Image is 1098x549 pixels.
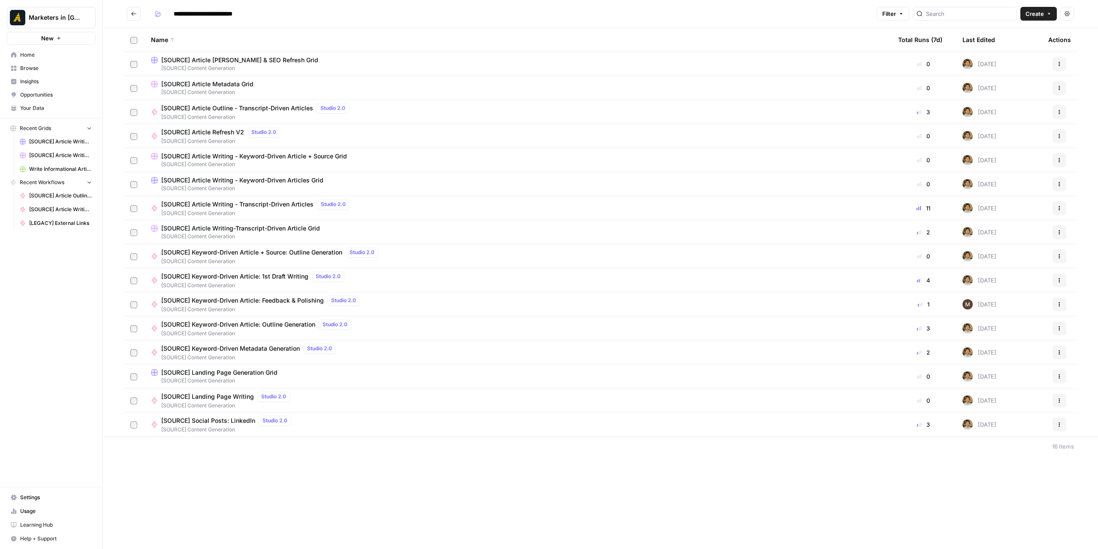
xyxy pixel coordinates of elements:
button: Create [1020,7,1057,21]
span: Studio 2.0 [251,128,276,136]
span: [SOURCE] Article Writing-Transcript-Driven Article Grid [29,152,92,159]
a: Browse [7,61,96,75]
span: [SOURCE] Content Generation [161,402,293,409]
img: 5zyzjh3tw4s3l6pe5wy4otrd1hyg [962,155,973,165]
a: [LEGACY] External Links [16,216,96,230]
span: [SOURCE] Content Generation [161,137,284,145]
a: [SOURCE] Keyword-Driven Article: Feedback & PolishingStudio 2.0[SOURCE] Content Generation [151,295,884,313]
div: 3 [898,420,949,429]
span: Home [20,51,92,59]
div: Actions [1048,28,1071,52]
span: [SOURCE] Content Generation [161,258,382,265]
a: [SOURCE] Article Writing-Transcript-Driven Article Grid [16,149,96,162]
span: Learning Hub [20,521,92,529]
span: Studio 2.0 [321,200,346,208]
button: Filter [877,7,909,21]
img: 5zyzjh3tw4s3l6pe5wy4otrd1hyg [962,323,973,334]
div: [DATE] [962,395,996,406]
img: 7c4big0210hi1z6bkblgik9ao0v5 [962,299,973,309]
a: [SOURCE] Article Outline - Transcript-Driven ArticlesStudio 2.0[SOURCE] Content Generation [151,103,884,121]
span: [SOURCE] Content Generation [151,161,884,168]
a: [SOURCE] Article Metadata Grid[SOURCE] Content Generation [151,80,884,96]
input: Search [926,9,1013,18]
span: Write Informational Article [29,165,92,173]
span: [SOURCE] Landing Page Generation Grid [161,368,278,377]
span: [SOURCE] Keyword-Driven Article + Source: Outline Generation [161,248,342,257]
span: New [41,34,54,42]
button: Help + Support [7,532,96,546]
span: [SOURCE] Content Generation [161,306,363,313]
a: Home [7,48,96,62]
div: 2 [898,348,949,357]
img: 5zyzjh3tw4s3l6pe5wy4otrd1hyg [962,59,973,69]
button: Recent Grids [7,122,96,135]
div: 11 [898,204,949,212]
span: Studio 2.0 [307,345,332,352]
span: [SOURCE] Article Writing - Keyword-Driven Article + Source Grid [161,152,347,161]
a: Insights [7,75,96,88]
span: Recent Workflows [20,179,64,186]
div: [DATE] [962,203,996,213]
span: Browse [20,64,92,72]
span: [SOURCE] Article Writing-Transcript-Driven Article Grid [161,224,320,233]
span: [SOURCE] Article Writing - Keyword-Driven Articles Grid [161,176,323,185]
a: [SOURCE] Article [PERSON_NAME] & SEO Refresh Grid[SOURCE] Content Generation [151,56,884,72]
span: Create [1026,9,1044,18]
span: [SOURCE] Content Generation [161,354,339,361]
span: Settings [20,494,92,501]
div: 0 [898,396,949,405]
span: [SOURCE] Keyword-Driven Article: 1st Draft Writing [161,272,308,281]
img: 5zyzjh3tw4s3l6pe5wy4otrd1hyg [962,419,973,430]
span: [SOURCE] Content Generation [161,282,348,289]
a: [SOURCE] Keyword-Driven Article: 1st Draft WritingStudio 2.0[SOURCE] Content Generation [151,271,884,289]
img: 5zyzjh3tw4s3l6pe5wy4otrd1hyg [962,251,973,261]
img: 5zyzjh3tw4s3l6pe5wy4otrd1hyg [962,227,973,237]
span: Studio 2.0 [262,417,287,425]
div: Last Edited [962,28,995,52]
span: Studio 2.0 [320,104,345,112]
div: [DATE] [962,83,996,93]
img: 5zyzjh3tw4s3l6pe5wy4otrd1hyg [962,203,973,213]
a: [SOURCE] Article Writing - Transcript-Driven ArticlesStudio 2.0[SOURCE] Content Generation [151,199,884,217]
span: [SOURCE] Article Metadata Grid [161,80,253,88]
img: 5zyzjh3tw4s3l6pe5wy4otrd1hyg [962,395,973,406]
a: Usage [7,504,96,518]
span: Studio 2.0 [316,273,341,280]
div: 0 [898,372,949,381]
span: [SOURCE] Content Generation [151,185,884,192]
span: Insights [20,78,92,85]
div: Name [151,28,884,52]
div: 0 [898,60,949,68]
img: 5zyzjh3tw4s3l6pe5wy4otrd1hyg [962,107,973,117]
div: [DATE] [962,251,996,261]
a: Opportunities [7,88,96,102]
div: 3 [898,324,949,333]
div: [DATE] [962,131,996,141]
span: [SOURCE] Content Generation [151,377,884,385]
span: [SOURCE] Article Writing - Transcript-Driven Articles [161,200,314,209]
span: [SOURCE] Article [PERSON_NAME] & SEO Refresh Grid [161,56,318,64]
a: [SOURCE] Article Writing - Keyword-Driven Articles Grid[SOURCE] Content Generation [151,176,884,192]
a: [SOURCE] Keyword-Driven Article + Source: Outline GenerationStudio 2.0[SOURCE] Content Generation [151,247,884,265]
div: 0 [898,132,949,140]
button: Go back [127,7,141,21]
span: Studio 2.0 [331,297,356,304]
a: [SOURCE] Article Writing - Keyword-Driven Articles Grid [16,135,96,149]
span: Filter [882,9,896,18]
img: 5zyzjh3tw4s3l6pe5wy4otrd1hyg [962,83,973,93]
div: [DATE] [962,179,996,189]
img: 5zyzjh3tw4s3l6pe5wy4otrd1hyg [962,131,973,141]
div: 16 Items [1052,442,1074,451]
div: [DATE] [962,275,996,285]
span: [SOURCE] Keyword-Driven Article: Feedback & Polishing [161,296,324,305]
span: [SOURCE] Article Refresh V2 [161,128,244,136]
button: Recent Workflows [7,176,96,189]
span: [SOURCE] Social Posts: LinkedIn [161,416,255,425]
span: [SOURCE] Article Writing - Transcript-Driven Articles [29,206,92,213]
a: [SOURCE] Landing Page Generation Grid[SOURCE] Content Generation [151,368,884,385]
span: [SOURCE] Landing Page Writing [161,392,254,401]
div: [DATE] [962,299,996,309]
span: Studio 2.0 [323,321,347,328]
a: [SOURCE] Article Refresh V2Studio 2.0[SOURCE] Content Generation [151,127,884,145]
span: [SOURCE] Content Generation [151,233,884,240]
